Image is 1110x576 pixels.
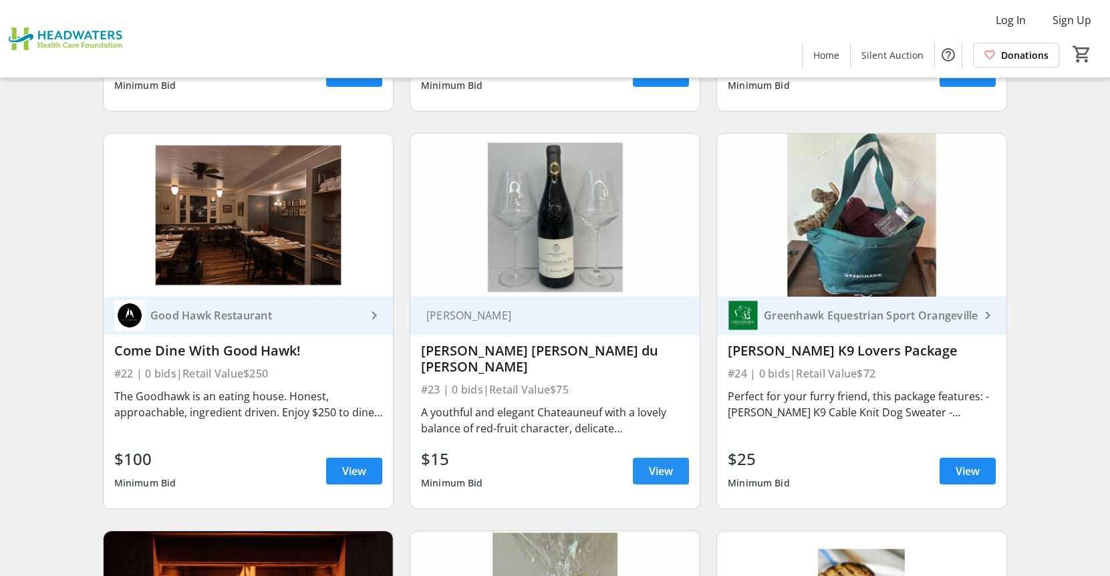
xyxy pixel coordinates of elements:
div: Minimum Bid [421,471,483,495]
div: Perfect for your furry friend, this package features: -[PERSON_NAME] K9 Cable Knit Dog Sweater -[... [728,388,996,420]
span: View [342,463,366,479]
span: Sign Up [1053,12,1091,28]
button: Help [935,41,962,68]
div: [PERSON_NAME] [PERSON_NAME] du [PERSON_NAME] [421,343,689,375]
div: Minimum Bid [728,74,790,98]
a: View [633,458,689,484]
img: Greenhawk Equestrian Sport Orangeville [728,300,758,331]
div: $25 [728,447,790,471]
img: Come Dine With Good Hawk! [104,134,393,297]
span: Home [813,48,839,62]
div: [PERSON_NAME] [421,309,673,322]
a: View [326,60,382,87]
span: Log In [996,12,1026,28]
span: View [649,463,673,479]
mat-icon: keyboard_arrow_right [366,307,382,323]
span: View [956,463,980,479]
img: Francois-Xavier Nicolas Chateauneuf du Pape [410,134,700,297]
button: Cart [1070,42,1094,66]
a: View [940,60,996,87]
a: Good Hawk Restaurant Good Hawk Restaurant [104,297,393,335]
a: View [940,458,996,484]
img: Headwaters Health Care Foundation's Logo [8,5,127,72]
div: The Goodhawk is an eating house. Honest, approachable, ingredient driven. Enjoy $250 to dine at y... [114,388,382,420]
div: Minimum Bid [114,74,176,98]
a: Silent Auction [851,43,934,67]
div: $100 [114,447,176,471]
a: View [633,60,689,87]
div: #24 | 0 bids | Retail Value $72 [728,364,996,383]
div: Greenhawk Equestrian Sport Orangeville [758,309,980,322]
img: Good Hawk Restaurant [114,300,145,331]
mat-icon: keyboard_arrow_right [980,307,996,323]
a: Greenhawk Equestrian Sport OrangevilleGreenhawk Equestrian Sport Orangeville [717,297,1006,335]
span: Donations [1001,48,1049,62]
span: Silent Auction [861,48,924,62]
div: Minimum Bid [421,74,483,98]
div: #23 | 0 bids | Retail Value $75 [421,380,689,399]
div: $15 [421,447,483,471]
button: Sign Up [1042,9,1102,31]
a: View [326,458,382,484]
div: Minimum Bid [114,471,176,495]
img: Shedrow K9 Lovers Package [717,134,1006,297]
button: Log In [985,9,1036,31]
div: Come Dine With Good Hawk! [114,343,382,359]
div: Good Hawk Restaurant [145,309,366,322]
a: Donations [973,43,1059,67]
div: Minimum Bid [728,471,790,495]
a: Home [803,43,850,67]
div: #22 | 0 bids | Retail Value $250 [114,364,382,383]
div: [PERSON_NAME] K9 Lovers Package [728,343,996,359]
div: A youthful and elegant Chateauneuf with a lovely balance of red-fruit character, delicate Mediter... [421,404,689,436]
